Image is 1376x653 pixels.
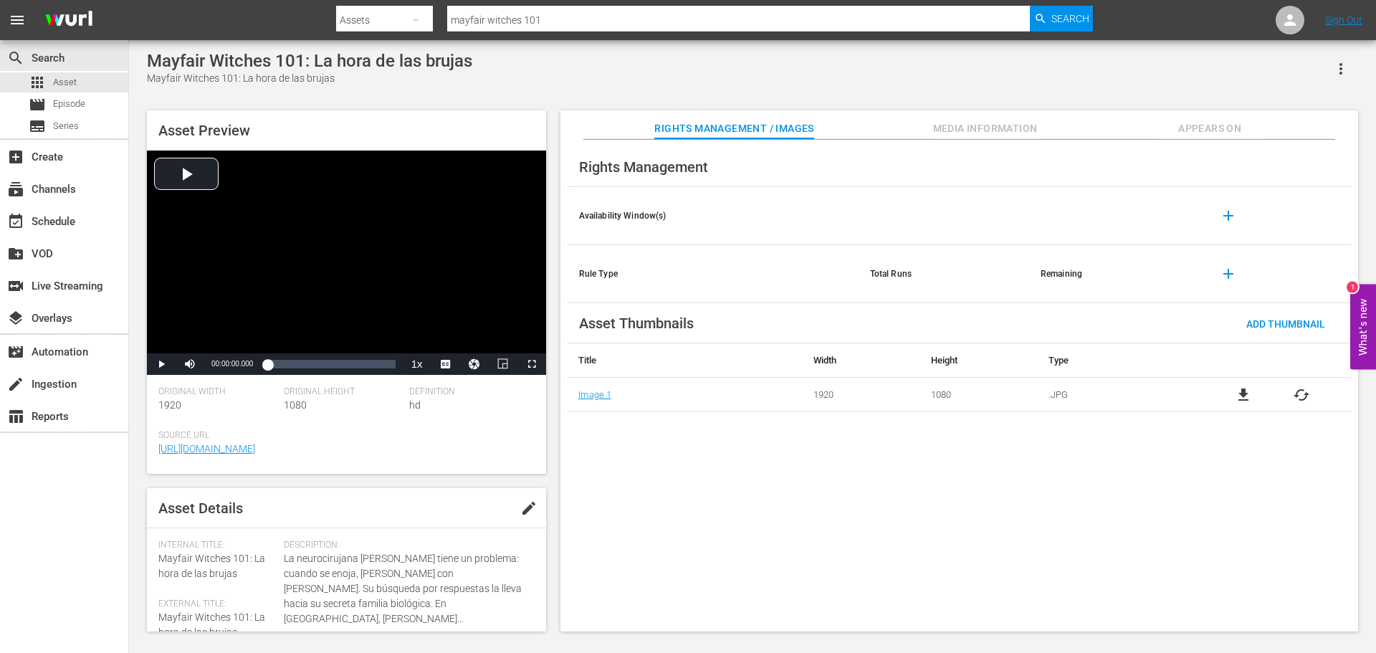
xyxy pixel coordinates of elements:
[568,245,859,303] th: Rule Type
[7,343,24,361] span: Automation
[158,540,277,551] span: Internal Title:
[920,343,1038,378] th: Height
[1293,386,1310,404] button: cached
[158,599,277,610] span: External Title:
[53,97,85,111] span: Episode
[7,310,24,327] span: Overlays
[403,353,431,375] button: Playback Rate
[29,118,46,135] span: Series
[859,245,1029,303] th: Total Runs
[1235,386,1252,404] a: file_download
[512,491,546,525] button: edit
[409,386,527,398] span: Definition
[1211,199,1246,233] button: add
[284,551,527,626] span: La neurocirujana [PERSON_NAME] tiene un problema: cuando se enoja, [PERSON_NAME] con [PERSON_NAME...
[654,120,813,138] span: Rights Management / Images
[284,399,307,411] span: 1080
[409,399,421,411] span: hd
[1220,265,1237,282] span: add
[579,315,694,332] span: Asset Thumbnails
[579,158,708,176] span: Rights Management
[7,277,24,295] span: Live Streaming
[803,343,920,378] th: Width
[7,408,24,425] span: Reports
[147,151,546,375] div: Video Player
[158,611,265,638] span: Mayfair Witches 101: La hora de las brujas
[1030,6,1093,32] button: Search
[1235,318,1337,330] span: Add Thumbnail
[1051,6,1089,32] span: Search
[53,119,79,133] span: Series
[158,430,527,442] span: Source Url
[1350,284,1376,369] button: Open Feedback Widget
[284,386,402,398] span: Original Height
[1038,343,1195,378] th: Type
[147,51,472,71] div: Mayfair Witches 101: La hora de las brujas
[211,360,253,368] span: 00:00:00.000
[158,122,250,139] span: Asset Preview
[7,245,24,262] span: VOD
[1029,245,1200,303] th: Remaining
[29,74,46,91] span: Asset
[53,75,77,90] span: Asset
[7,49,24,67] span: Search
[9,11,26,29] span: menu
[267,360,395,368] div: Progress Bar
[1325,14,1362,26] a: Sign Out
[158,500,243,517] span: Asset Details
[7,181,24,198] span: Channels
[1211,257,1246,291] button: add
[158,386,277,398] span: Original Width
[520,500,537,517] span: edit
[7,148,24,166] span: Create
[34,4,103,37] img: ans4CAIJ8jUAAAAAAAAAAAAAAAAAAAAAAAAgQb4GAAAAAAAAAAAAAAAAAAAAAAAAJMjXAAAAAAAAAAAAAAAAAAAAAAAAgAT5G...
[284,540,527,551] span: Description:
[29,96,46,113] span: Episode
[932,120,1039,138] span: Media Information
[158,399,181,411] span: 1920
[431,353,460,375] button: Captions
[1235,310,1337,336] button: Add Thumbnail
[920,378,1038,412] td: 1080
[147,71,472,86] div: Mayfair Witches 101: La hora de las brujas
[578,389,611,400] a: Image 1
[176,353,204,375] button: Mute
[460,353,489,375] button: Jump To Time
[1220,207,1237,224] span: add
[7,376,24,393] span: Ingestion
[147,353,176,375] button: Play
[489,353,517,375] button: Picture-in-Picture
[568,187,859,245] th: Availability Window(s)
[803,378,920,412] td: 1920
[7,213,24,230] span: Schedule
[1038,378,1195,412] td: .JPG
[517,353,546,375] button: Fullscreen
[1347,281,1358,292] div: 1
[158,443,255,454] a: [URL][DOMAIN_NAME]
[1156,120,1263,138] span: Appears On
[568,343,803,378] th: Title
[158,553,265,579] span: Mayfair Witches 101: La hora de las brujas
